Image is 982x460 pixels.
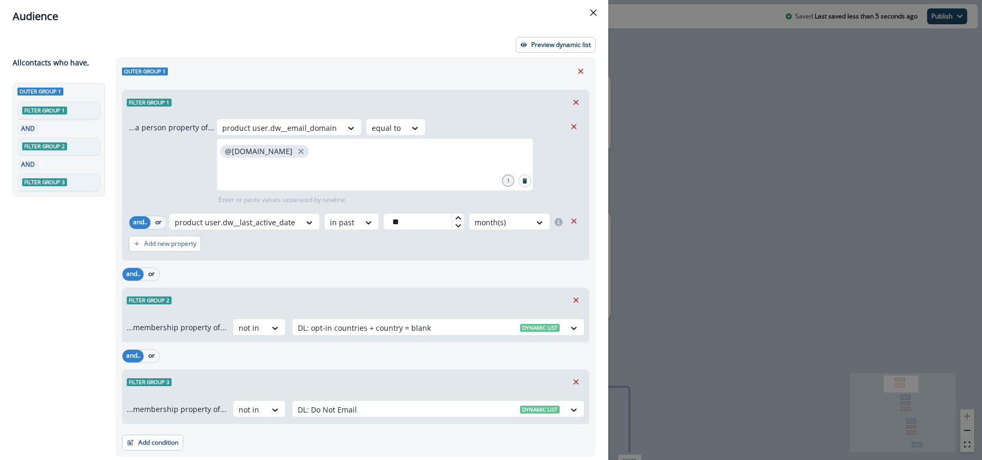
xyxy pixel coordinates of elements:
[122,350,144,362] button: and..
[127,322,226,333] p: ...membership property of...
[502,175,514,187] div: 1
[568,94,584,110] button: Remove
[144,350,159,362] button: or
[122,68,168,75] span: Outer group 1
[17,88,63,95] span: Outer group 1
[20,160,36,169] p: AND
[565,119,582,135] button: Remove
[122,435,183,451] button: Add condition
[568,292,584,308] button: Remove
[129,216,150,229] button: and..
[20,124,36,133] p: AND
[531,41,591,49] p: Preview dynamic list
[22,142,67,150] span: Filter group 2
[127,378,172,386] span: Filter group 3
[13,57,89,68] p: All contact s who have,
[568,374,584,390] button: Remove
[22,178,67,186] span: Filter group 3
[572,63,589,79] button: Remove
[144,240,196,247] p: Add new property
[144,268,159,281] button: or
[127,404,226,415] p: ...membership property of...
[22,107,67,114] span: Filter group 1
[216,195,347,205] p: Enter or paste values separated by newline
[225,147,292,156] p: @[DOMAIN_NAME]
[516,37,596,53] button: Preview dynamic list
[129,122,214,133] p: ...a person property of...
[565,213,582,229] button: Remove
[296,146,306,157] button: close
[127,99,172,107] span: Filter group 1
[150,216,166,229] button: or
[13,8,596,24] div: Audience
[518,175,531,187] button: Search
[122,268,144,281] button: and..
[585,4,602,21] button: Close
[129,236,201,252] button: Add new property
[127,296,172,304] span: Filter group 2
